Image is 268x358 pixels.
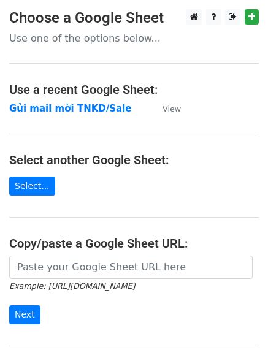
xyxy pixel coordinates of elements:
[9,281,135,291] small: Example: [URL][DOMAIN_NAME]
[9,256,253,279] input: Paste your Google Sheet URL here
[9,236,259,251] h4: Copy/paste a Google Sheet URL:
[9,153,259,167] h4: Select another Google Sheet:
[9,9,259,27] h3: Choose a Google Sheet
[163,104,181,113] small: View
[9,177,55,196] a: Select...
[9,305,40,324] input: Next
[9,103,132,114] a: Gửi mail mời TNKD/Sale
[9,82,259,97] h4: Use a recent Google Sheet:
[150,103,181,114] a: View
[9,32,259,45] p: Use one of the options below...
